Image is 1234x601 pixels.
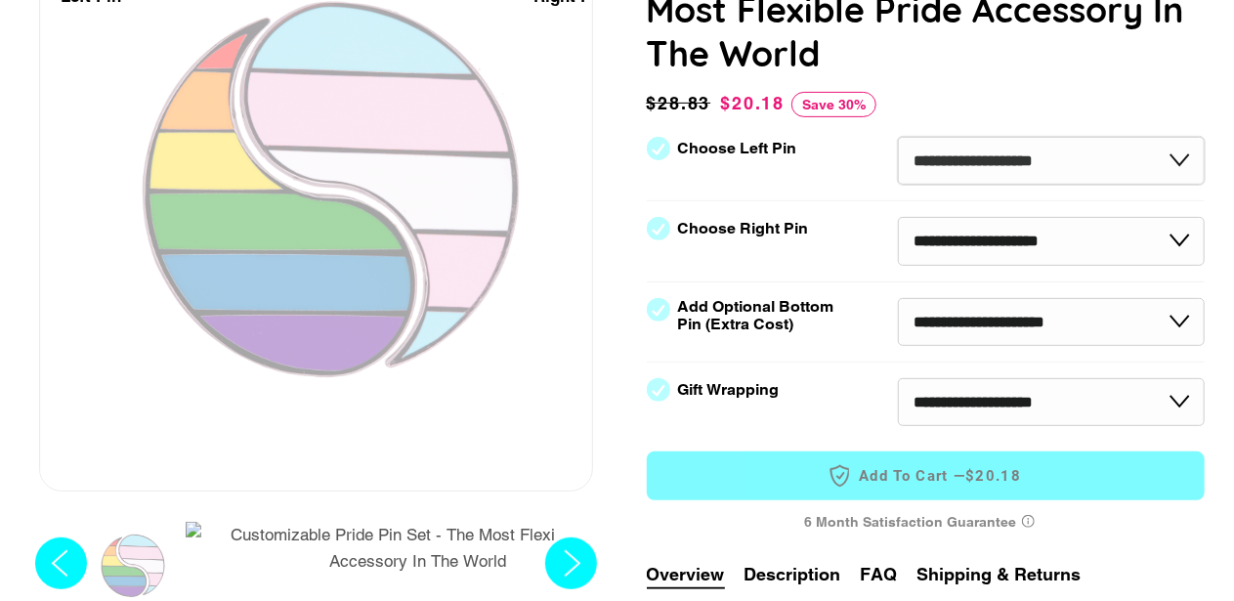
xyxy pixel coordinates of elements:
label: Choose Right Pin [678,220,809,237]
label: Gift Wrapping [678,381,780,399]
span: Add to Cart — [676,463,1176,489]
span: Save 30% [791,92,876,117]
button: FAQ [861,561,898,587]
span: $20.18 [720,93,785,113]
button: Customizable Pride Pin Set - The Most Flexible Pride Accessory In The World [180,521,656,582]
span: $20.18 [965,466,1021,487]
img: Customizable Pride Pin Set - The Most Flexible Pride Accessory In The World [186,522,650,574]
button: Shipping & Returns [917,561,1082,587]
span: $28.83 [647,90,716,117]
label: Add Optional Bottom Pin (Extra Cost) [678,298,842,333]
label: Choose Left Pin [678,140,797,157]
div: 6 Month Satisfaction Guarantee [647,504,1206,540]
button: Add to Cart —$20.18 [647,451,1206,500]
button: Description [745,561,841,587]
button: Overview [647,561,725,589]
